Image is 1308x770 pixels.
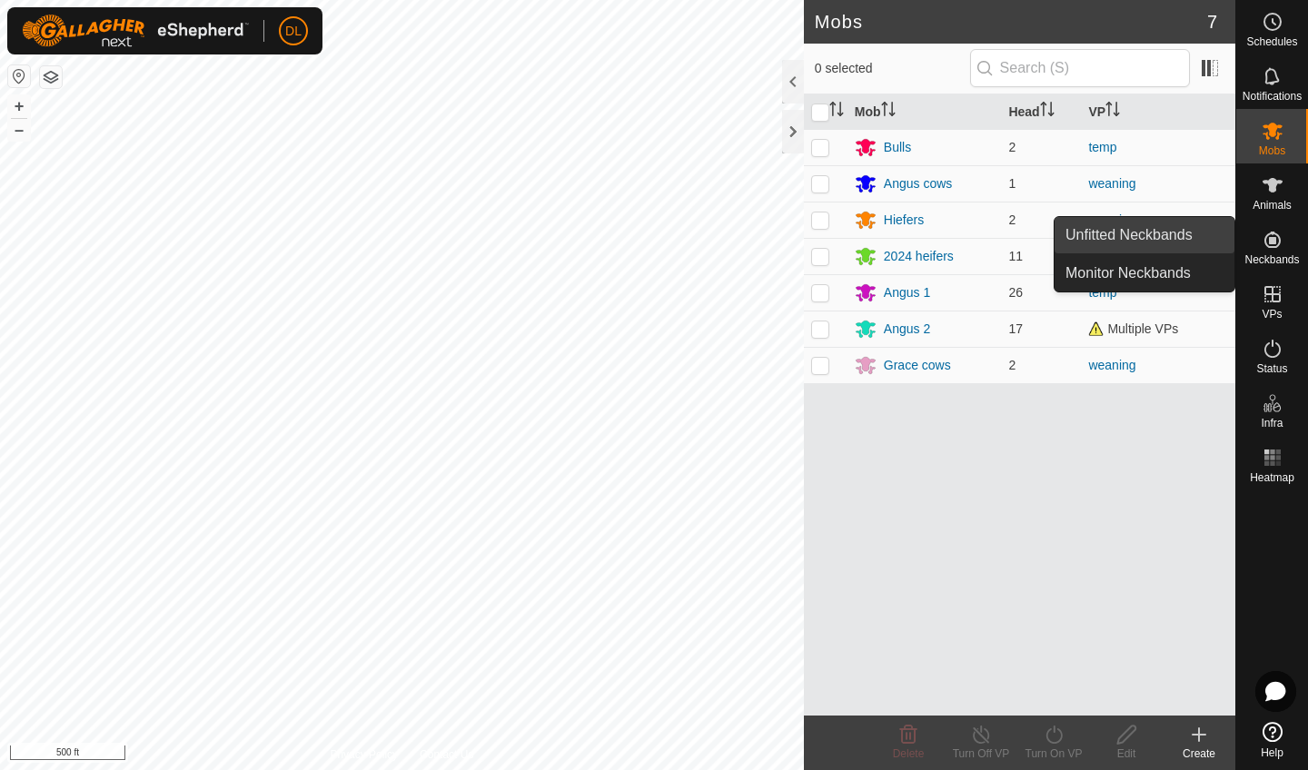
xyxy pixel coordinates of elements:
[881,104,896,119] p-sorticon: Activate to sort
[829,104,844,119] p-sorticon: Activate to sort
[884,138,911,157] div: Bulls
[1055,255,1234,291] a: Monitor Neckbands
[285,22,302,41] span: DL
[815,11,1207,33] h2: Mobs
[945,745,1017,762] div: Turn Off VP
[884,174,952,193] div: Angus cows
[40,66,62,88] button: Map Layers
[1008,285,1023,300] span: 26
[815,59,970,78] span: 0 selected
[1259,145,1285,156] span: Mobs
[1236,715,1308,765] a: Help
[1256,363,1287,374] span: Status
[22,15,249,47] img: Gallagher Logo
[1261,747,1283,758] span: Help
[1262,309,1282,320] span: VPs
[8,65,30,87] button: Reset Map
[8,119,30,141] button: –
[1105,104,1120,119] p-sorticon: Activate to sort
[1090,745,1163,762] div: Edit
[1253,200,1292,211] span: Animals
[884,211,924,230] div: Hiefers
[1001,94,1081,130] th: Head
[330,746,398,763] a: Privacy Policy
[1008,140,1016,154] span: 2
[884,247,954,266] div: 2024 heifers
[884,320,930,339] div: Angus 2
[1008,321,1023,336] span: 17
[1244,254,1299,265] span: Neckbands
[1040,104,1055,119] p-sorticon: Activate to sort
[970,49,1190,87] input: Search (S)
[1088,285,1116,300] a: temp
[847,94,1002,130] th: Mob
[1246,36,1297,47] span: Schedules
[1163,745,1235,762] div: Create
[1088,358,1135,372] a: weaning
[1008,176,1016,191] span: 1
[1088,212,1135,227] a: weaning
[1088,321,1178,336] span: Multiple VPs
[1243,91,1302,102] span: Notifications
[1008,358,1016,372] span: 2
[1055,217,1234,253] a: Unfitted Neckbands
[1081,94,1235,130] th: VP
[1250,472,1294,483] span: Heatmap
[884,283,930,302] div: Angus 1
[1017,745,1090,762] div: Turn On VP
[893,747,925,760] span: Delete
[884,356,951,375] div: Grace cows
[1008,212,1016,227] span: 2
[1065,224,1193,246] span: Unfitted Neckbands
[1088,140,1116,154] a: temp
[1008,249,1023,263] span: 11
[420,746,473,763] a: Contact Us
[1088,176,1135,191] a: weaning
[1261,418,1283,429] span: Infra
[1065,262,1191,284] span: Monitor Neckbands
[1207,8,1217,35] span: 7
[8,95,30,117] button: +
